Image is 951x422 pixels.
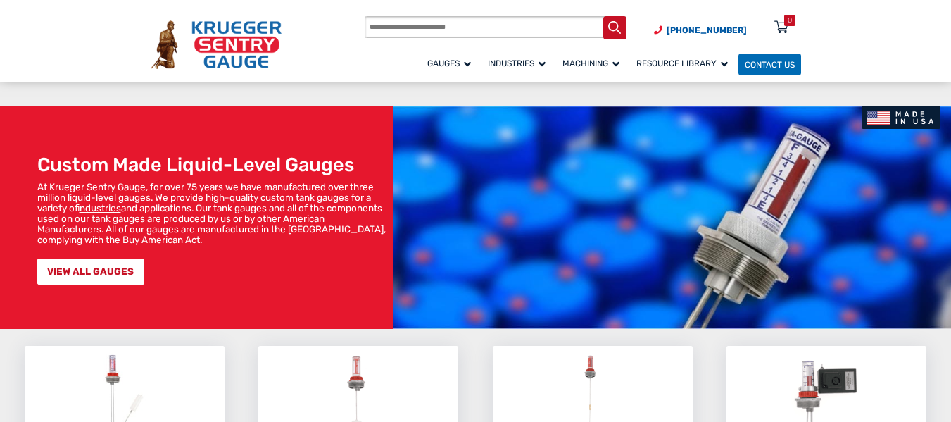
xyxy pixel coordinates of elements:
img: Krueger Sentry Gauge [151,20,282,69]
div: 0 [788,15,792,26]
a: Contact Us [738,54,801,75]
a: industries [80,202,121,213]
span: Machining [562,58,619,68]
span: Contact Us [745,60,795,70]
span: Industries [488,58,546,68]
a: Industries [481,51,556,76]
a: Gauges [421,51,481,76]
a: Phone Number (920) 434-8860 [654,24,747,37]
p: At Krueger Sentry Gauge, for over 75 years we have manufactured over three million liquid-level g... [37,182,389,245]
a: Machining [556,51,630,76]
img: Made In USA [862,106,941,129]
span: [PHONE_NUMBER] [667,25,747,35]
a: Resource Library [630,51,738,76]
a: VIEW ALL GAUGES [37,259,144,285]
span: Resource Library [636,58,728,68]
span: Gauges [427,58,471,68]
h1: Custom Made Liquid-Level Gauges [37,154,389,176]
img: bg_hero_bannerksentry [393,106,951,329]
